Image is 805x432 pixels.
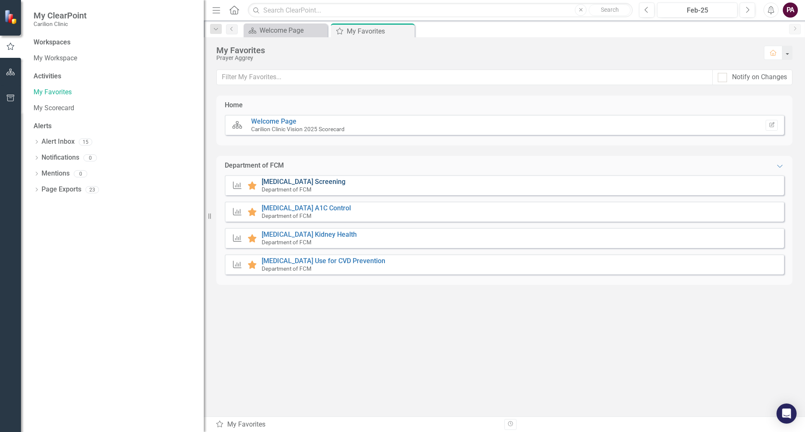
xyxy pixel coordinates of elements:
[601,6,619,13] span: Search
[660,5,735,16] div: Feb-25
[34,54,195,63] a: My Workspace
[732,72,787,82] div: Notify on Changes
[251,117,296,125] a: Welcome Page
[34,38,70,47] div: Workspaces
[251,126,345,132] small: Carilion Clinic Vision 2025 Scorecard
[260,25,325,36] div: Welcome Page
[262,186,312,193] small: Department of FCM
[347,26,413,36] div: My Favorites
[216,55,756,61] div: Prayer Aggrey
[766,120,778,131] button: Set Home Page
[86,186,99,193] div: 23
[262,212,312,219] small: Department of FCM
[34,21,87,27] small: Carilion Clinic
[225,161,284,171] div: Department of FCM
[216,420,498,429] div: My Favorites
[83,154,97,161] div: 0
[262,239,312,246] small: Department of FCM
[246,25,325,36] a: Welcome Page
[216,70,713,85] input: Filter My Favorites...
[79,138,92,145] div: 15
[216,46,756,55] div: My Favorites
[589,4,631,16] button: Search
[34,122,195,131] div: Alerts
[225,101,243,110] div: Home
[42,169,70,178] a: Mentions
[262,257,385,265] a: [MEDICAL_DATA] Use for CVD Prevention
[34,88,195,97] a: My Favorites
[776,404,797,424] div: Open Intercom Messenger
[42,137,75,147] a: Alert Inbox
[42,185,81,194] a: Page Exports
[262,204,351,212] a: [MEDICAL_DATA] A1C Control
[4,10,19,24] img: ClearPoint Strategy
[262,230,357,238] a: [MEDICAL_DATA] Kidney Health
[34,103,195,113] a: My Scorecard
[657,3,737,18] button: Feb-25
[34,72,195,81] div: Activities
[34,10,87,21] span: My ClearPoint
[74,170,87,177] div: 0
[42,153,79,163] a: Notifications
[262,178,345,186] a: [MEDICAL_DATA] Screening
[248,3,633,18] input: Search ClearPoint...
[783,3,798,18] button: PA
[262,265,312,272] small: Department of FCM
